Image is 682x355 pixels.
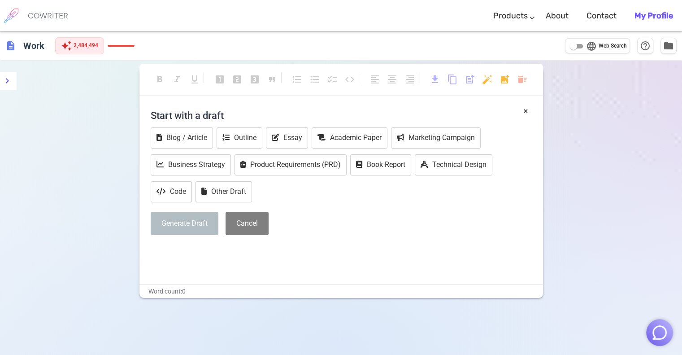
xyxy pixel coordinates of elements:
span: format_align_center [387,74,398,85]
span: format_align_right [404,74,415,85]
h6: COWRITER [28,12,68,20]
button: Book Report [350,154,411,175]
span: format_underlined [189,74,200,85]
button: Academic Paper [312,127,387,149]
a: My Profile [634,3,673,29]
button: Generate Draft [151,212,218,236]
button: Essay [266,127,308,149]
b: My Profile [634,11,673,21]
button: × [523,105,528,118]
button: Manage Documents [660,38,677,54]
span: language [586,41,597,52]
button: Marketing Campaign [391,127,481,149]
h4: Start with a draft [151,105,532,126]
span: auto_fix_high [482,74,493,85]
span: auto_awesome [61,40,72,51]
span: folder [663,40,674,51]
span: add_photo_alternate [500,74,510,85]
span: 2,484,494 [74,41,98,50]
span: download [430,74,440,85]
span: format_align_left [369,74,380,85]
span: format_bold [154,74,165,85]
button: Code [151,181,192,202]
button: Technical Design [415,154,492,175]
button: Outline [217,127,262,149]
button: Business Strategy [151,154,231,175]
span: content_copy [447,74,458,85]
span: delete_sweep [517,74,528,85]
button: Cancel [226,212,269,236]
span: looks_3 [249,74,260,85]
span: post_add [465,74,475,85]
button: Other Draft [195,181,252,202]
span: code [344,74,355,85]
h6: Click to edit title [20,37,48,55]
button: Product Requirements (PRD) [235,154,347,175]
span: format_list_bulleted [309,74,320,85]
span: format_list_numbered [292,74,303,85]
span: looks_two [232,74,243,85]
button: Help & Shortcuts [637,38,653,54]
a: Products [493,3,528,29]
span: help_outline [640,40,651,51]
span: checklist [327,74,338,85]
span: format_quote [267,74,278,85]
img: Close chat [651,324,668,341]
a: About [546,3,569,29]
span: Web Search [599,42,627,51]
div: Word count: 0 [139,285,543,298]
a: Contact [586,3,617,29]
span: description [5,40,16,51]
button: Blog / Article [151,127,213,149]
span: looks_one [214,74,225,85]
span: format_italic [172,74,182,85]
